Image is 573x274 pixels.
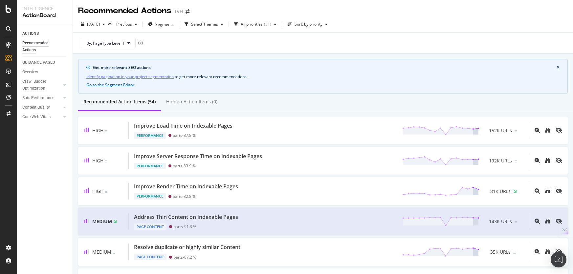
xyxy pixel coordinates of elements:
[515,160,517,162] img: Equal
[22,59,68,66] a: GUIDANCE PAGES
[155,22,174,27] span: Segments
[134,122,232,130] div: Improve Load Time on Indexable Pages
[556,128,562,133] div: eye-slash
[22,78,61,92] a: Crawl Budget Optimization
[173,133,196,138] div: parts - 87.8 %
[83,98,156,105] div: Recommended Action Items (54)
[295,22,322,26] div: Sort: by priority
[134,153,262,160] div: Improve Server Response Time on Indexable Pages
[114,21,132,27] span: Previous
[555,64,561,71] button: close banner
[535,249,540,254] div: magnifying-glass-plus
[535,158,540,163] div: magnifying-glass-plus
[145,19,176,30] button: Segments
[92,127,103,134] span: High
[285,19,330,30] button: Sort: by priority
[173,255,196,260] div: parts - 87.2 %
[86,40,125,46] span: By: PageType Level 1
[556,249,562,254] div: eye-slash
[22,12,67,19] div: ActionBoard
[114,19,140,30] button: Previous
[241,22,263,26] div: All priorities
[490,249,511,255] span: 35K URLs
[556,219,562,224] div: eye-slash
[22,69,68,75] a: Overview
[86,73,560,80] div: to get more relevant recommendations .
[535,128,540,133] div: magnifying-glass-plus
[545,158,550,163] div: binoculars
[22,78,57,92] div: Crawl Budget Optimization
[545,128,550,133] div: binoculars
[78,19,108,30] button: [DATE]
[92,158,103,164] span: High
[515,130,517,132] img: Equal
[81,38,136,48] button: By: PageType Level 1
[489,218,512,225] span: 143K URLs
[231,19,279,30] button: All priorities(51)
[78,59,568,94] div: info banner
[134,254,166,260] div: Page Content
[489,127,512,134] span: 152K URLs
[545,127,550,134] a: binoculars
[545,218,550,224] a: binoculars
[105,130,107,132] img: Equal
[113,252,115,254] img: Equal
[22,114,51,120] div: Core Web Vitals
[173,163,196,168] div: parts - 83.9 %
[134,193,166,200] div: Performance
[490,188,511,195] span: 81K URLs
[22,5,67,12] div: Intelligence
[134,163,166,169] div: Performance
[134,183,238,190] div: Improve Render Time on Indexable Pages
[551,252,566,267] div: Open Intercom Messenger
[22,104,61,111] a: Content Quality
[22,95,54,101] div: Bots Performance
[78,5,171,16] div: Recommended Actions
[22,40,62,53] div: Recommended Actions
[93,65,557,71] div: Get more relevant SEO actions
[545,188,550,194] div: binoculars
[92,218,112,224] span: Medium
[22,95,61,101] a: Bots Performance
[86,83,134,87] button: Go to the Segment Editor
[108,20,114,27] span: vs
[174,8,183,15] div: TVH
[22,69,38,75] div: Overview
[535,219,540,224] div: magnifying-glass-plus
[513,252,516,254] img: Equal
[545,158,550,164] a: binoculars
[489,158,512,164] span: 192K URLs
[22,114,61,120] a: Core Web Vitals
[264,22,271,26] div: ( 51 )
[134,132,166,139] div: Performance
[22,30,39,37] div: ACTIONS
[134,213,238,221] div: Address Thin Content on Indexable Pages
[92,249,111,255] span: Medium
[22,59,55,66] div: GUIDANCE PAGES
[22,40,68,53] a: Recommended Actions
[22,30,68,37] a: ACTIONS
[86,73,174,80] a: Identify pagination in your project segmentation
[105,191,107,193] img: Equal
[191,22,218,26] div: Select Themes
[545,188,550,194] a: binoculars
[166,98,217,105] div: Hidden Action Items (0)
[556,158,562,163] div: eye-slash
[556,188,562,194] div: eye-slash
[182,19,226,30] button: Select Themes
[92,188,103,194] span: High
[87,21,100,27] span: 2025 Oct. 8th
[545,249,550,255] a: binoculars
[134,243,240,251] div: Resolve duplicate or highly similar Content
[134,223,166,230] div: Page Content
[173,224,196,229] div: parts - 91.3 %
[535,188,540,194] div: magnifying-glass-plus
[105,160,107,162] img: Equal
[22,104,50,111] div: Content Quality
[515,221,517,223] img: Equal
[173,194,196,199] div: parts - 82.8 %
[545,219,550,224] div: binoculars
[186,9,189,14] div: arrow-right-arrow-left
